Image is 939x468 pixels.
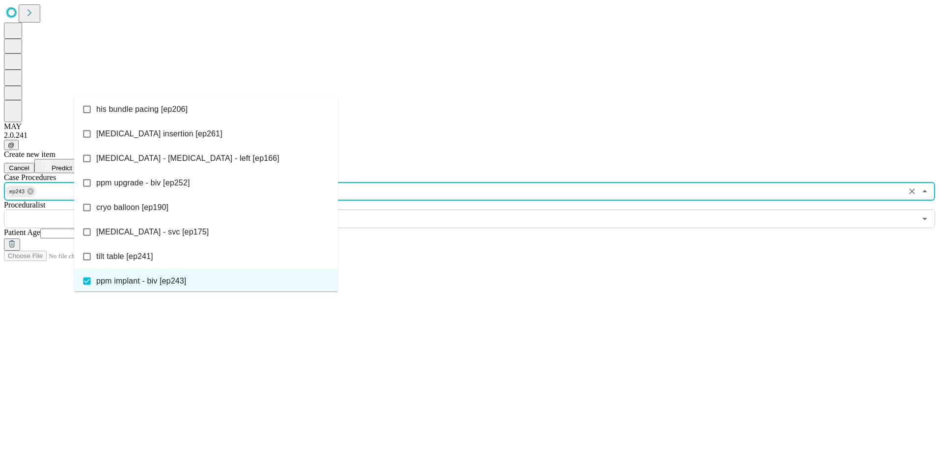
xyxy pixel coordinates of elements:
[34,159,80,173] button: Predict
[4,150,55,158] span: Create new item
[96,226,209,238] span: [MEDICAL_DATA] - svc [ep175]
[96,202,168,213] span: cryo balloon [ep190]
[96,251,153,262] span: tilt table [ep241]
[52,164,72,172] span: Predict
[4,163,34,173] button: Cancel
[4,201,45,209] span: Proceduralist
[96,275,186,287] span: ppm implant - biv [ep243]
[4,140,19,150] button: @
[4,122,935,131] div: MAY
[8,141,15,149] span: @
[96,177,190,189] span: ppm upgrade - biv [ep252]
[4,228,40,236] span: Patient Age
[4,173,56,182] span: Scheduled Procedure
[96,153,279,164] span: [MEDICAL_DATA] - [MEDICAL_DATA] - left [ep166]
[96,104,188,115] span: his bundle pacing [ep206]
[905,184,919,198] button: Clear
[918,184,932,198] button: Close
[4,131,935,140] div: 2.0.241
[96,128,222,140] span: [MEDICAL_DATA] insertion [ep261]
[918,212,932,226] button: Open
[5,186,28,197] span: ep243
[5,185,36,197] div: ep243
[9,164,29,172] span: Cancel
